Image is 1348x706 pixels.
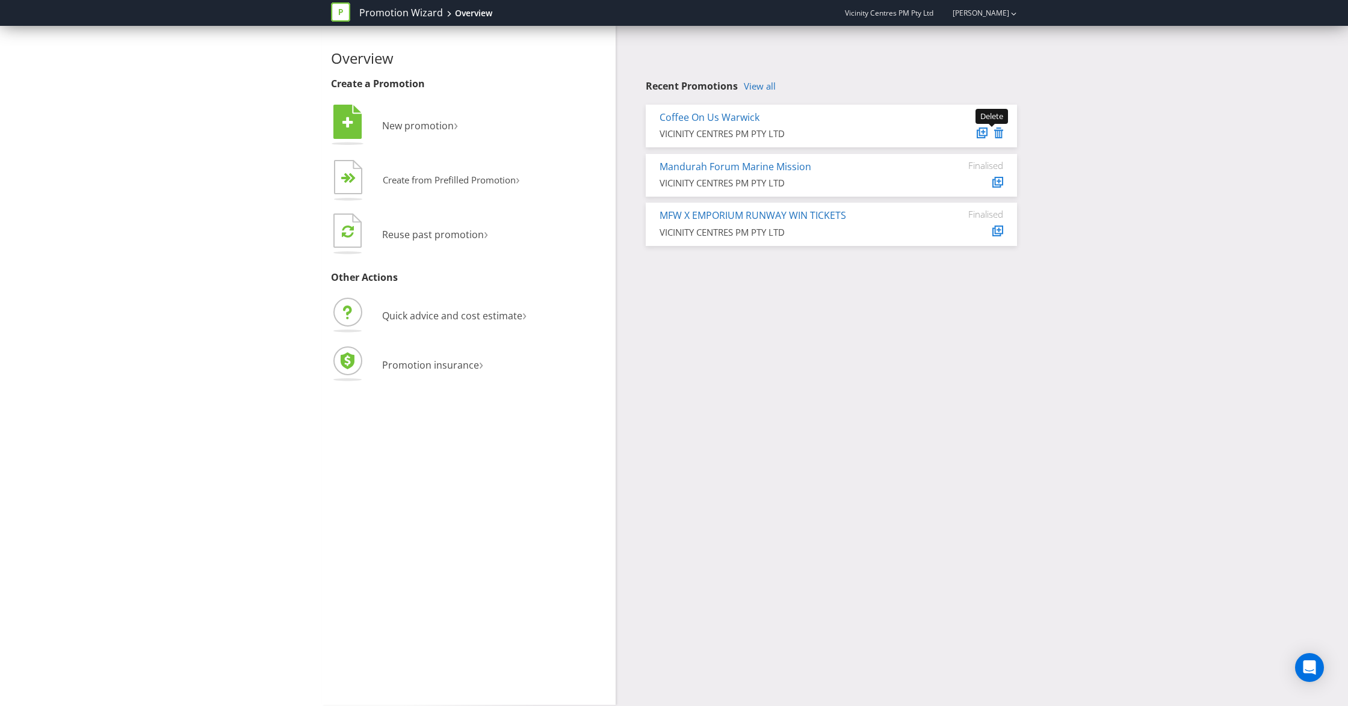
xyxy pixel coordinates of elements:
a: Coffee On Us Warwick [660,111,759,124]
a: [PERSON_NAME] [941,8,1009,18]
a: Promotion Wizard [359,6,443,20]
tspan:  [342,224,354,238]
span: › [522,304,527,324]
span: Create from Prefilled Promotion [383,174,516,186]
h3: Other Actions [331,272,607,283]
h3: Create a Promotion [331,79,607,90]
a: Mandurah Forum Marine Mission [660,160,811,173]
tspan:  [342,116,353,129]
span: Recent Promotions [646,79,738,93]
span: › [484,223,488,243]
div: Finalised [931,209,1003,219]
div: VICINITY CENTRES PM PTY LTD [660,127,913,140]
a: Promotion insurance› [331,358,483,372]
h2: Overview [331,51,607,66]
div: VICINITY CENTRES PM PTY LTD [660,226,913,239]
a: Quick advice and cost estimate› [331,309,527,322]
span: New promotion [382,119,454,132]
div: Finalised [931,160,1003,171]
span: › [479,354,483,373]
div: Overview [455,7,492,19]
span: Vicinity Centres PM Pty Ltd [845,8,933,18]
a: View all [744,81,776,91]
span: Reuse past promotion [382,228,484,241]
div: Open Intercom Messenger [1295,653,1324,682]
span: › [454,114,458,134]
span: › [516,170,520,188]
button: Create from Prefilled Promotion› [331,157,521,205]
a: MFW X EMPORIUM RUNWAY WIN TICKETS [660,209,846,222]
tspan:  [348,173,356,184]
span: Promotion insurance [382,358,479,372]
span: Quick advice and cost estimate [382,309,522,322]
div: VICINITY CENTRES PM PTY LTD [660,177,913,189]
div: Delete [975,109,1008,124]
div: Draft [931,111,1003,121]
